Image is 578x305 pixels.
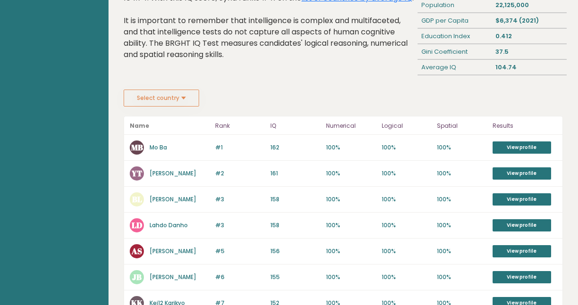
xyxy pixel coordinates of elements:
[150,247,196,255] a: [PERSON_NAME]
[215,273,265,281] p: #6
[130,122,149,130] b: Name
[492,44,567,59] div: 37.5
[437,195,487,204] p: 100%
[418,60,492,75] div: Average IQ
[382,169,432,178] p: 100%
[382,195,432,204] p: 100%
[493,167,551,180] a: View profile
[326,120,376,132] p: Numerical
[326,169,376,178] p: 100%
[326,143,376,152] p: 100%
[437,169,487,178] p: 100%
[150,221,188,229] a: Lahdo Danho
[437,120,487,132] p: Spatial
[493,120,557,132] p: Results
[270,195,320,204] p: 158
[124,90,199,107] button: Select country
[493,141,551,154] a: View profile
[382,221,432,230] p: 100%
[382,247,432,256] p: 100%
[492,13,567,28] div: $6,374 (2021)
[215,247,265,256] p: #5
[418,44,492,59] div: Gini Coefficient
[131,142,143,153] text: MB
[150,273,196,281] a: [PERSON_NAME]
[437,221,487,230] p: 100%
[215,221,265,230] p: #3
[270,247,320,256] p: 156
[132,272,142,282] text: JB
[215,169,265,178] p: #2
[437,273,487,281] p: 100%
[150,169,196,177] a: [PERSON_NAME]
[150,143,167,151] a: Mo Ba
[270,273,320,281] p: 155
[270,221,320,230] p: 158
[131,168,142,179] text: YT
[437,247,487,256] p: 100%
[418,29,492,44] div: Education Index
[382,143,432,152] p: 100%
[382,120,432,132] p: Logical
[326,195,376,204] p: 100%
[215,195,265,204] p: #3
[270,143,320,152] p: 162
[326,273,376,281] p: 100%
[492,29,567,44] div: 0.412
[215,120,265,132] p: Rank
[493,245,551,257] a: View profile
[382,273,432,281] p: 100%
[131,246,142,256] text: AS
[493,193,551,206] a: View profile
[437,143,487,152] p: 100%
[150,195,196,203] a: [PERSON_NAME]
[270,169,320,178] p: 161
[215,143,265,152] p: #1
[132,194,142,205] text: BL
[418,13,492,28] div: GDP per Capita
[493,219,551,231] a: View profile
[492,60,567,75] div: 104.74
[270,120,320,132] p: IQ
[326,247,376,256] p: 100%
[493,271,551,283] a: View profile
[326,221,376,230] p: 100%
[132,220,142,231] text: LD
